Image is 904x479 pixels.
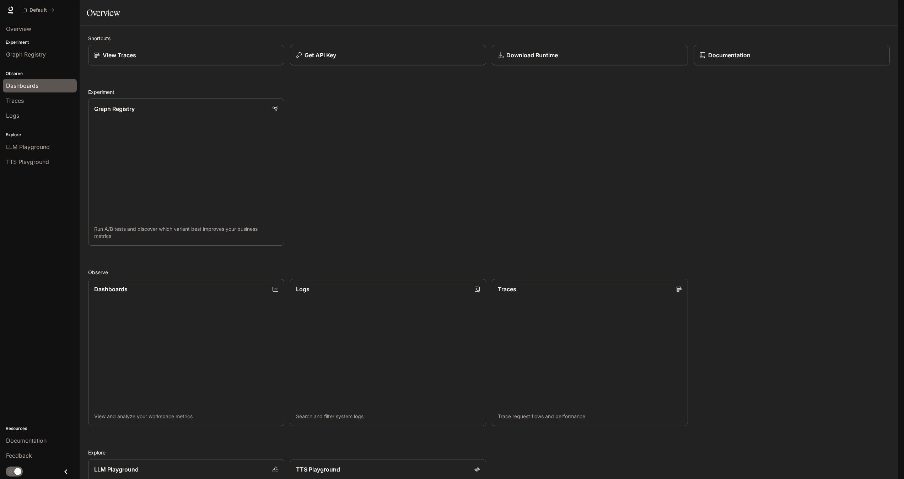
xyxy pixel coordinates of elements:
p: View and analyze your workspace metrics [94,413,278,420]
a: LogsSearch and filter system logs [290,279,486,426]
a: View Traces [88,45,284,65]
h2: Observe [88,268,890,276]
a: DashboardsView and analyze your workspace metrics [88,279,284,426]
a: Download Runtime [492,45,688,65]
p: Logs [296,285,310,293]
p: Get API Key [305,51,336,59]
p: Dashboards [94,285,128,293]
p: Graph Registry [94,105,135,113]
p: Search and filter system logs [296,413,480,420]
p: Documentation [708,51,750,59]
a: Graph RegistryRun A/B tests and discover which variant best improves your business metrics [88,99,284,246]
a: Documentation [694,45,890,65]
button: All workspaces [18,3,58,17]
p: Trace request flows and performance [498,413,682,420]
a: TracesTrace request flows and performance [492,279,688,426]
p: Run A/B tests and discover which variant best improves your business metrics [94,225,278,240]
p: TTS Playground [296,465,340,474]
button: Get API Key [290,45,486,65]
p: LLM Playground [94,465,139,474]
p: Default [29,7,47,13]
h1: Overview [87,6,120,20]
h2: Shortcuts [88,34,890,42]
p: Download Runtime [506,51,558,59]
h2: Experiment [88,88,890,96]
p: View Traces [103,51,136,59]
p: Traces [498,285,516,293]
h2: Explore [88,449,890,456]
